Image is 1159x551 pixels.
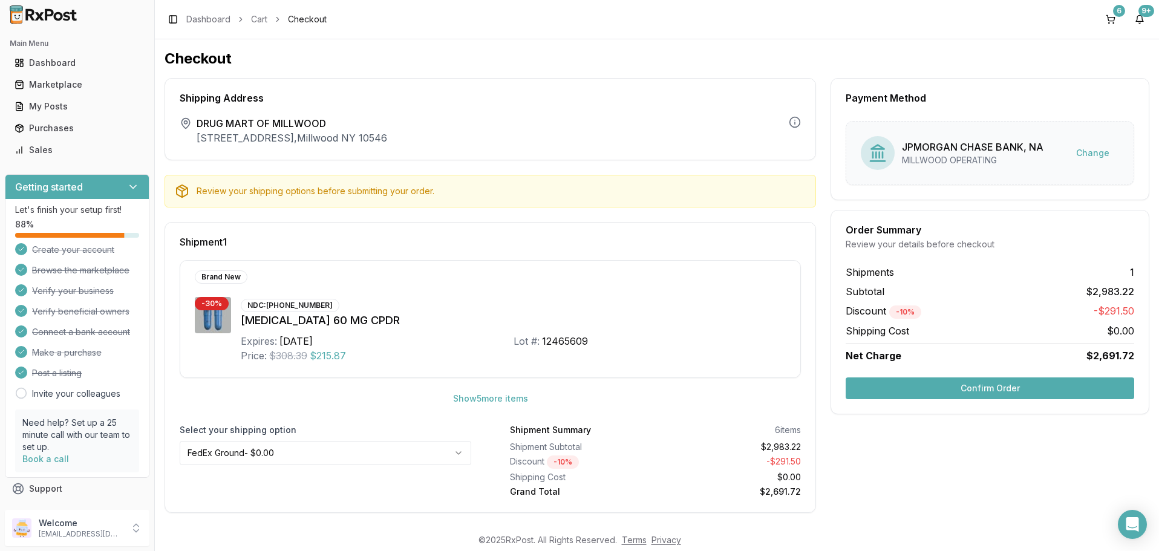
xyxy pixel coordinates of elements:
div: Shipping Address [180,93,801,103]
div: Dashboard [15,57,140,69]
div: Discount [510,455,651,469]
h3: Getting started [15,180,83,194]
div: Review your shipping options before submitting your order. [197,185,806,197]
div: Open Intercom Messenger [1118,510,1147,539]
a: Book a call [22,454,69,464]
p: Let's finish your setup first! [15,204,139,216]
a: Invite your colleagues [32,388,120,400]
p: [EMAIL_ADDRESS][DOMAIN_NAME] [39,529,123,539]
div: - 10 % [547,455,579,469]
span: $2,691.72 [1086,348,1134,363]
img: Dexilant 60 MG CPDR [195,297,231,333]
a: Cart [251,13,267,25]
div: $2,983.22 [660,441,801,453]
div: 6 items [775,424,801,436]
div: Shipment Summary [510,424,591,436]
span: Discount [846,305,921,317]
button: Dashboard [5,53,149,73]
span: Net Charge [846,350,901,362]
a: Purchases [10,117,145,139]
div: 6 [1113,5,1125,17]
div: Payment Method [846,93,1134,103]
button: My Posts [5,97,149,116]
button: Support [5,478,149,500]
div: - 30 % [195,297,229,310]
div: Purchases [15,122,140,134]
div: Expires: [241,334,277,348]
a: Marketplace [10,74,145,96]
p: Welcome [39,517,123,529]
div: 9+ [1138,5,1154,17]
a: Terms [622,535,647,545]
div: JPMORGAN CHASE BANK, NA [902,140,1043,154]
a: Dashboard [186,13,230,25]
div: Shipment Subtotal [510,441,651,453]
p: [STREET_ADDRESS] , Millwood NY 10546 [197,131,387,145]
button: Marketplace [5,75,149,94]
button: Sales [5,140,149,160]
a: My Posts [10,96,145,117]
div: Order Summary [846,225,1134,235]
div: - 10 % [889,305,921,319]
div: $0.00 [660,471,801,483]
span: $215.87 [310,348,346,363]
span: Make a purchase [32,347,102,359]
button: Purchases [5,119,149,138]
span: Shipping Cost [846,324,909,338]
button: Show5more items [443,388,538,409]
span: Subtotal [846,284,884,299]
button: 9+ [1130,10,1149,29]
div: Shipping Cost [510,471,651,483]
span: $2,983.22 [1086,284,1134,299]
span: $308.39 [269,348,307,363]
span: Browse the marketplace [32,264,129,276]
div: Marketplace [15,79,140,91]
span: DRUG MART OF MILLWOOD [197,116,387,131]
div: Lot #: [514,334,540,348]
div: - $291.50 [660,455,801,469]
span: Post a listing [32,367,82,379]
h2: Main Menu [10,39,145,48]
div: Price: [241,348,267,363]
span: 1 [1130,265,1134,279]
span: Verify your business [32,285,114,297]
nav: breadcrumb [186,13,327,25]
div: Sales [15,144,140,156]
p: Need help? Set up a 25 minute call with our team to set up. [22,417,132,453]
button: Feedback [5,500,149,521]
div: [DATE] [279,334,313,348]
div: NDC: [PHONE_NUMBER] [241,299,339,312]
h1: Checkout [165,49,1149,68]
span: Verify beneficial owners [32,305,129,318]
div: 12465609 [542,334,588,348]
span: Shipments [846,265,894,279]
button: Change [1066,142,1119,164]
span: Shipment 1 [180,237,227,247]
span: Create your account [32,244,114,256]
button: Confirm Order [846,377,1134,399]
a: Dashboard [10,52,145,74]
div: Brand New [195,270,247,284]
img: RxPost Logo [5,5,82,24]
span: Connect a bank account [32,326,130,338]
a: Sales [10,139,145,161]
div: [MEDICAL_DATA] 60 MG CPDR [241,312,786,329]
a: Privacy [651,535,681,545]
div: MILLWOOD OPERATING [902,154,1043,166]
span: Feedback [29,504,70,517]
div: My Posts [15,100,140,112]
img: User avatar [12,518,31,538]
div: $2,691.72 [660,486,801,498]
label: Select your shipping option [180,424,471,436]
span: Checkout [288,13,327,25]
div: Grand Total [510,486,651,498]
div: Review your details before checkout [846,238,1134,250]
span: -$291.50 [1094,304,1134,319]
button: 6 [1101,10,1120,29]
span: 88 % [15,218,34,230]
span: $0.00 [1107,324,1134,338]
